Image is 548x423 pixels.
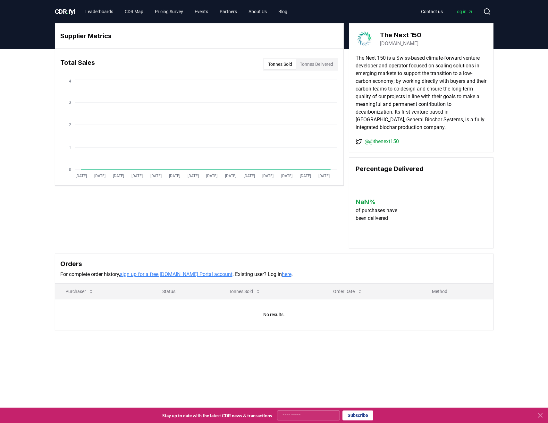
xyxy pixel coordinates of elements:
[282,271,291,277] a: here
[356,30,374,48] img: The Next 150-logo
[190,6,213,17] a: Events
[150,174,161,178] tspan: [DATE]
[299,174,311,178] tspan: [DATE]
[356,197,403,207] h3: NaN %
[449,6,478,17] a: Log in
[380,30,421,40] h3: The Next 150
[69,145,71,150] tspan: 1
[60,285,99,298] button: Purchaser
[356,54,487,131] p: The Next 150 is a Swiss-based climate-forward venture developer and operator focused on scaling s...
[224,285,266,298] button: Tonnes Sold
[55,8,75,15] span: CDR fyi
[157,288,214,295] p: Status
[225,174,236,178] tspan: [DATE]
[296,59,337,69] button: Tonnes Delivered
[69,79,71,83] tspan: 4
[120,6,148,17] a: CDR Map
[60,259,488,269] h3: Orders
[150,6,188,17] a: Pricing Survey
[55,299,493,330] td: No results.
[131,174,143,178] tspan: [DATE]
[416,6,478,17] nav: Main
[169,174,180,178] tspan: [DATE]
[69,100,71,105] tspan: 3
[380,40,418,47] a: [DOMAIN_NAME]
[69,168,71,172] tspan: 0
[262,174,274,178] tspan: [DATE]
[328,285,367,298] button: Order Date
[60,271,488,278] p: For complete order history, . Existing user? Log in .
[427,288,488,295] p: Method
[356,164,487,174] h3: Percentage Delivered
[356,207,403,222] p: of purchases have been delivered
[318,174,330,178] tspan: [DATE]
[80,6,292,17] nav: Main
[454,8,473,15] span: Log in
[243,6,272,17] a: About Us
[60,31,338,41] h3: Supplier Metrics
[243,174,255,178] tspan: [DATE]
[264,59,296,69] button: Tonnes Sold
[55,7,75,16] a: CDR.fyi
[67,8,69,15] span: .
[60,58,95,71] h3: Total Sales
[416,6,448,17] a: Contact us
[113,174,124,178] tspan: [DATE]
[75,174,87,178] tspan: [DATE]
[94,174,105,178] tspan: [DATE]
[206,174,217,178] tspan: [DATE]
[69,123,71,127] tspan: 2
[281,174,292,178] tspan: [DATE]
[80,6,118,17] a: Leaderboards
[215,6,242,17] a: Partners
[188,174,199,178] tspan: [DATE]
[120,271,232,277] a: sign up for a free [DOMAIN_NAME] Portal account
[273,6,292,17] a: Blog
[365,138,399,145] a: @@thenext150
